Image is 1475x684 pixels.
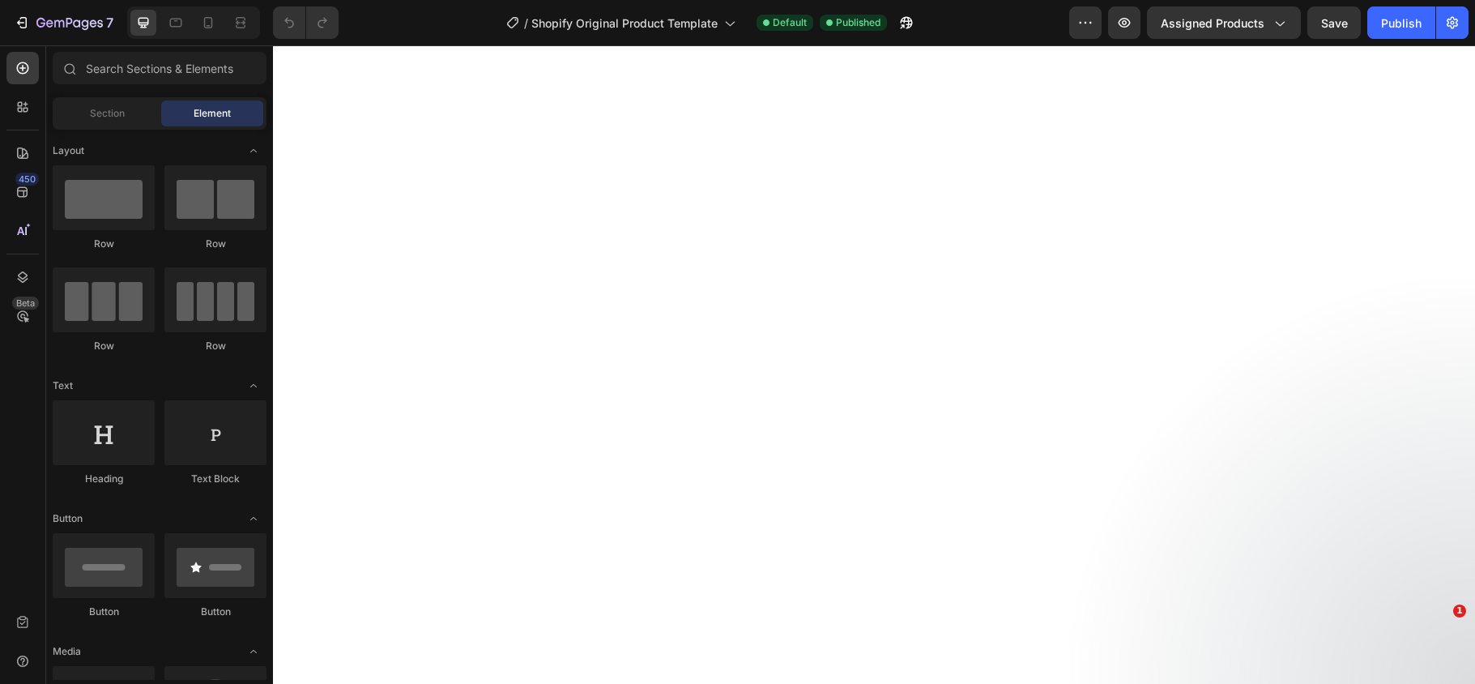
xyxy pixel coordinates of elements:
span: Toggle open [241,639,266,665]
div: 450 [15,173,39,186]
iframe: Intercom live chat [1420,629,1459,668]
button: Publish [1367,6,1435,39]
div: Button [53,605,155,619]
span: Toggle open [241,373,266,399]
div: Beta [12,297,39,310]
span: Default [773,15,807,30]
span: Toggle open [241,138,266,164]
span: 1 [1453,605,1466,618]
input: Search Sections & Elements [53,52,266,84]
span: / [524,15,528,32]
div: Row [164,237,266,251]
span: Shopify Original Product Template [531,15,718,32]
span: Button [53,511,83,526]
div: Row [164,339,266,353]
span: Text [53,378,73,393]
span: Save [1321,16,1348,30]
div: Row [53,237,155,251]
button: Assigned Products [1147,6,1301,39]
iframe: Design area [273,45,1475,684]
span: Element [194,106,231,121]
span: Media [53,644,81,659]
div: Heading [53,472,155,486]
button: Save [1307,6,1361,39]
div: Row [53,339,155,353]
span: Toggle open [241,506,266,532]
span: Published [836,15,880,30]
span: Layout [53,143,84,158]
span: Assigned Products [1161,15,1264,32]
div: Button [164,605,266,619]
button: 7 [6,6,121,39]
p: 7 [106,13,113,32]
div: Undo/Redo [273,6,339,39]
div: Text Block [164,472,266,486]
span: Section [90,106,125,121]
div: Publish [1381,15,1422,32]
